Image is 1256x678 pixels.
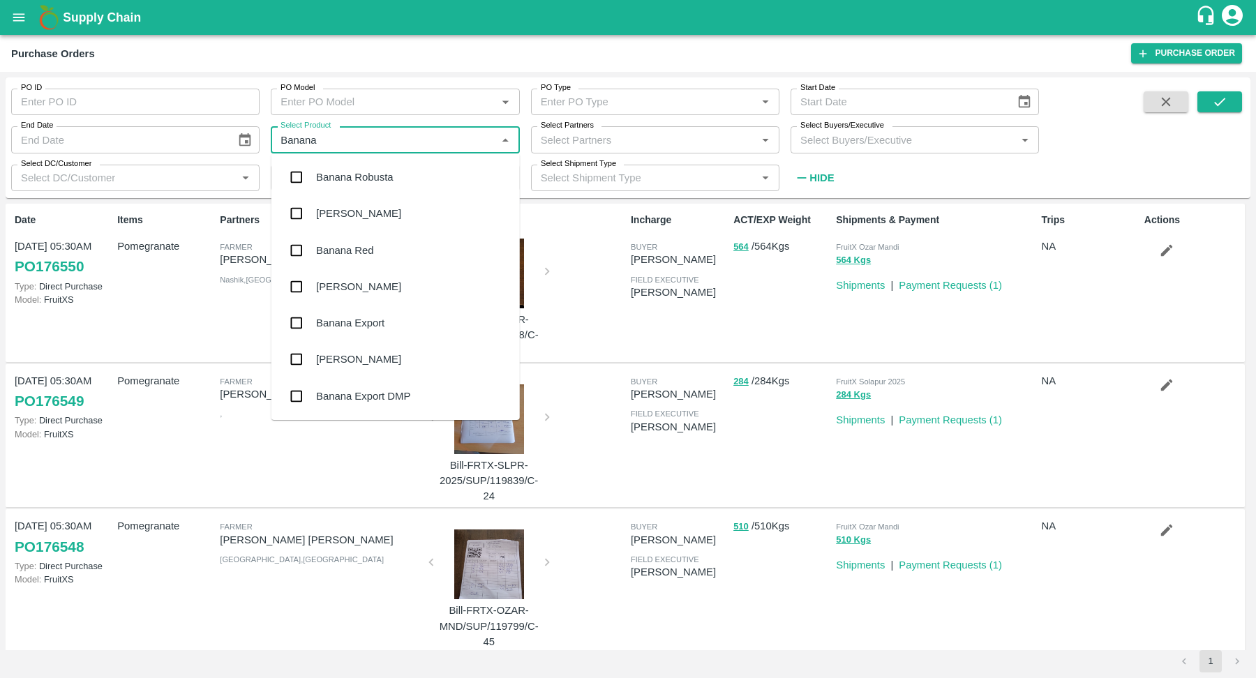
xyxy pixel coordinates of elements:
[535,93,752,111] input: Enter PO Type
[15,573,112,586] p: FruitXS
[63,10,141,24] b: Supply Chain
[316,206,401,221] div: [PERSON_NAME]
[809,172,834,183] strong: Hide
[756,93,775,111] button: Open
[1042,373,1139,389] p: NA
[426,213,625,227] p: Images
[15,373,112,389] p: [DATE] 05:30AM
[899,280,1002,291] a: Payment Requests (1)
[631,419,728,435] p: [PERSON_NAME]
[21,158,91,169] label: Select DC/Customer
[1131,43,1242,63] a: Purchase Order
[220,409,222,418] span: ,
[733,213,830,227] p: ACT/EXP Weight
[281,82,315,93] label: PO Model
[437,603,541,649] p: Bill-FRTX-OZAR-MND/SUP/119799/C-45
[1042,518,1139,534] p: NA
[316,315,384,331] div: Banana Export
[117,213,214,227] p: Items
[220,252,419,267] p: [PERSON_NAME]
[11,126,226,153] input: End Date
[232,127,258,153] button: Choose date
[15,428,112,441] p: FruitXS
[15,429,41,439] span: Model:
[220,522,252,531] span: Farmer
[15,281,36,292] span: Type:
[899,559,1002,571] a: Payment Requests (1)
[1042,239,1139,254] p: NA
[316,169,394,185] div: Banana Robusta
[275,93,492,111] input: Enter PO Model
[631,555,699,564] span: field executive
[800,82,835,93] label: Start Date
[836,522,899,531] span: FruitX Ozar Mandi
[791,89,1005,115] input: Start Date
[15,294,41,305] span: Model:
[15,293,112,306] p: FruitXS
[791,166,838,190] button: Hide
[631,564,728,580] p: [PERSON_NAME]
[631,522,657,531] span: buyer
[885,552,893,573] div: |
[21,120,53,131] label: End Date
[541,82,571,93] label: PO Type
[1195,5,1220,30] div: customer-support
[535,169,734,187] input: Select Shipment Type
[756,131,775,149] button: Open
[15,280,112,293] p: Direct Purchase
[220,532,419,548] p: [PERSON_NAME] [PERSON_NAME]
[1042,213,1139,227] p: Trips
[15,574,41,585] span: Model:
[800,120,884,131] label: Select Buyers/Executive
[11,89,260,115] input: Enter PO ID
[836,253,871,269] button: 564 Kgs
[15,559,112,573] p: Direct Purchase
[496,93,514,111] button: Open
[1199,650,1222,672] button: page 1
[15,169,232,187] input: Select DC/Customer
[220,555,384,564] span: [GEOGRAPHIC_DATA] , [GEOGRAPHIC_DATA]
[836,243,899,251] span: FruitX Ozar Mandi
[836,559,885,571] a: Shipments
[631,276,699,284] span: field executive
[15,561,36,571] span: Type:
[836,377,905,386] span: FruitX Solapur 2025
[631,252,728,267] p: [PERSON_NAME]
[733,518,830,534] p: / 510 Kgs
[631,409,699,418] span: field executive
[631,285,728,300] p: [PERSON_NAME]
[117,373,214,389] p: Pomegranate
[275,130,492,149] input: Select Product
[631,213,728,227] p: Incharge
[11,45,95,63] div: Purchase Orders
[795,130,1012,149] input: Select Buyers/Executive
[1144,213,1241,227] p: Actions
[220,276,327,284] span: Nashik , [GEOGRAPHIC_DATA]
[836,213,1036,227] p: Shipments & Payment
[1016,131,1034,149] button: Open
[63,8,1195,27] a: Supply Chain
[1011,89,1038,115] button: Choose date
[117,239,214,254] p: Pomegranate
[1171,650,1250,672] nav: pagination navigation
[631,386,728,402] p: [PERSON_NAME]
[15,415,36,425] span: Type:
[15,414,112,427] p: Direct Purchase
[281,120,331,131] label: Select Product
[15,213,112,227] p: Date
[15,389,84,414] a: PO176549
[541,158,616,169] label: Select Shipment Type
[35,3,63,31] img: logo
[496,131,514,149] button: Close
[220,243,252,251] span: Farmer
[15,518,112,534] p: [DATE] 05:30AM
[836,280,885,291] a: Shipments
[733,519,749,535] button: 510
[15,239,112,254] p: [DATE] 05:30AM
[535,130,752,149] input: Select Partners
[21,82,42,93] label: PO ID
[437,458,541,504] p: Bill-FRTX-SLPR-2025/SUP/119839/C-24
[316,352,401,367] div: [PERSON_NAME]
[733,239,749,255] button: 564
[836,387,871,403] button: 284 Kgs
